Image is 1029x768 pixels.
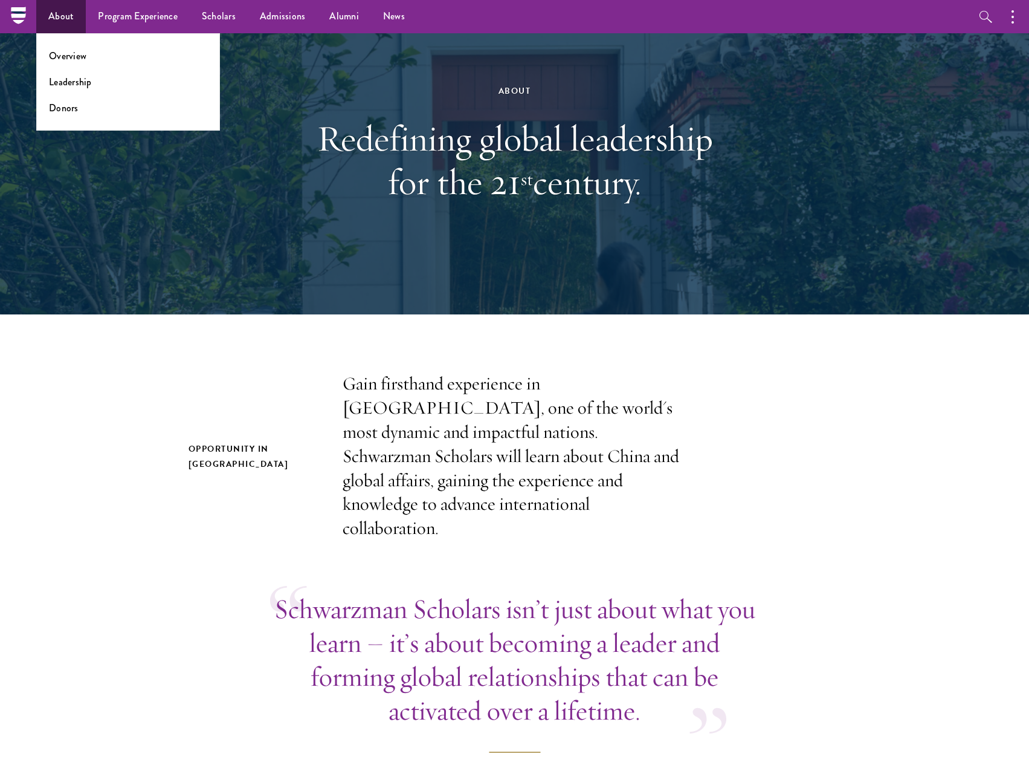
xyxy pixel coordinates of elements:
[306,117,723,204] h1: Redefining global leadership for the 21 century.
[306,83,723,99] div: About
[49,75,92,89] a: Leadership
[521,168,533,190] sup: st
[49,49,86,63] a: Overview
[49,101,79,115] a: Donors
[343,372,687,541] p: Gain firsthand experience in [GEOGRAPHIC_DATA], one of the world's most dynamic and impactful nat...
[189,441,318,472] h2: Opportunity in [GEOGRAPHIC_DATA]
[270,592,760,727] p: Schwarzman Scholars isn’t just about what you learn – it’s about becoming a leader and forming gl...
